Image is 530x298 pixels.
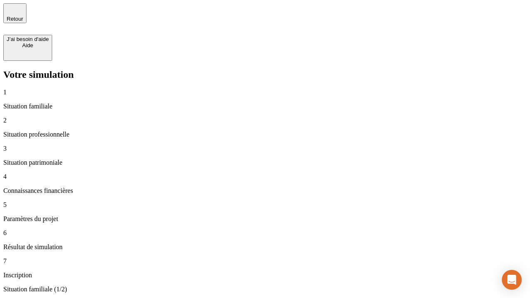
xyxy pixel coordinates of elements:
[3,201,527,209] p: 5
[7,36,49,42] div: J’ai besoin d'aide
[3,103,527,110] p: Situation familiale
[3,229,527,237] p: 6
[502,270,522,290] div: Open Intercom Messenger
[3,89,527,96] p: 1
[3,117,527,124] p: 2
[3,286,527,293] p: Situation familiale (1/2)
[3,272,527,279] p: Inscription
[3,257,527,265] p: 7
[3,173,527,180] p: 4
[3,145,527,152] p: 3
[3,3,26,23] button: Retour
[3,69,527,80] h2: Votre simulation
[3,187,527,195] p: Connaissances financières
[3,215,527,223] p: Paramètres du projet
[3,243,527,251] p: Résultat de simulation
[7,42,49,48] div: Aide
[3,159,527,166] p: Situation patrimoniale
[3,35,52,61] button: J’ai besoin d'aideAide
[7,16,23,22] span: Retour
[3,131,527,138] p: Situation professionnelle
